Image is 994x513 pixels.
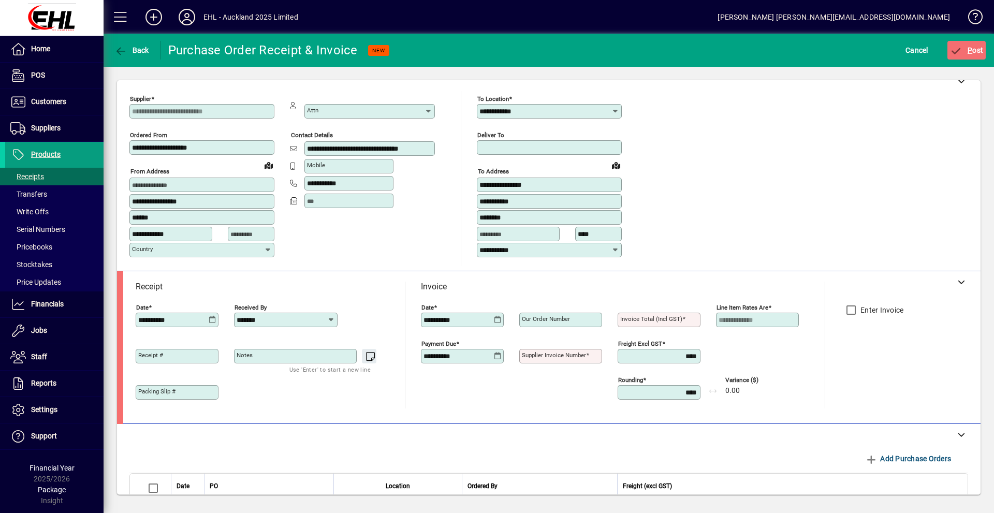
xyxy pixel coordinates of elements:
[130,131,167,139] mat-label: Ordered from
[5,371,104,397] a: Reports
[5,256,104,273] a: Stocktakes
[104,41,160,60] app-page-header-button: Back
[960,2,981,36] a: Knowledge Base
[203,9,298,25] div: EHL - Auckland 2025 Limited
[136,304,149,311] mat-label: Date
[31,71,45,79] span: POS
[138,388,176,395] mat-label: Packing Slip #
[132,245,153,253] mat-label: Country
[5,203,104,221] a: Write Offs
[477,95,509,102] mat-label: To location
[210,480,218,492] span: PO
[10,172,44,181] span: Receipts
[725,387,740,395] span: 0.00
[950,46,984,54] span: ost
[5,238,104,256] a: Pricebooks
[858,305,903,315] label: Enter Invoice
[260,157,277,173] a: View on map
[31,124,61,132] span: Suppliers
[235,304,267,311] mat-label: Received by
[608,157,624,173] a: View on map
[5,221,104,238] a: Serial Numbers
[522,351,586,359] mat-label: Supplier invoice number
[31,97,66,106] span: Customers
[372,47,385,54] span: NEW
[718,9,950,25] div: [PERSON_NAME] [PERSON_NAME][EMAIL_ADDRESS][DOMAIN_NAME]
[177,480,189,492] span: Date
[421,340,456,347] mat-label: Payment due
[865,450,951,467] span: Add Purchase Orders
[210,480,328,492] div: PO
[620,315,682,323] mat-label: Invoice Total (incl GST)
[5,63,104,89] a: POS
[5,185,104,203] a: Transfers
[237,351,253,359] mat-label: Notes
[112,41,152,60] button: Back
[10,208,49,216] span: Write Offs
[618,376,643,384] mat-label: Rounding
[467,480,498,492] span: Ordered By
[137,8,170,26] button: Add
[130,95,151,102] mat-label: Supplier
[10,260,52,269] span: Stocktakes
[968,46,972,54] span: P
[5,168,104,185] a: Receipts
[177,480,199,492] div: Date
[170,8,203,26] button: Profile
[10,190,47,198] span: Transfers
[5,423,104,449] a: Support
[947,41,986,60] button: Post
[31,45,50,53] span: Home
[905,42,928,58] span: Cancel
[5,318,104,344] a: Jobs
[138,351,163,359] mat-label: Receipt #
[861,449,955,468] button: Add Purchase Orders
[10,225,65,233] span: Serial Numbers
[31,300,64,308] span: Financials
[618,340,662,347] mat-label: Freight excl GST
[5,291,104,317] a: Financials
[31,326,47,334] span: Jobs
[31,432,57,440] span: Support
[30,464,75,472] span: Financial Year
[10,243,52,251] span: Pricebooks
[903,41,931,60] button: Cancel
[10,278,61,286] span: Price Updates
[168,42,358,58] div: Purchase Order Receipt & Invoice
[623,480,955,492] div: Freight (excl GST)
[477,131,504,139] mat-label: Deliver To
[421,304,434,311] mat-label: Date
[522,315,570,323] mat-label: Our order number
[31,405,57,414] span: Settings
[5,344,104,370] a: Staff
[31,379,56,387] span: Reports
[114,46,149,54] span: Back
[5,397,104,423] a: Settings
[386,480,410,492] span: Location
[467,480,612,492] div: Ordered By
[307,162,325,169] mat-label: Mobile
[31,353,47,361] span: Staff
[5,273,104,291] a: Price Updates
[717,304,768,311] mat-label: Line item rates are
[5,36,104,62] a: Home
[5,89,104,115] a: Customers
[31,150,61,158] span: Products
[623,480,672,492] span: Freight (excl GST)
[725,377,787,384] span: Variance ($)
[38,486,66,494] span: Package
[289,363,371,375] mat-hint: Use 'Enter' to start a new line
[307,107,318,114] mat-label: Attn
[5,115,104,141] a: Suppliers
